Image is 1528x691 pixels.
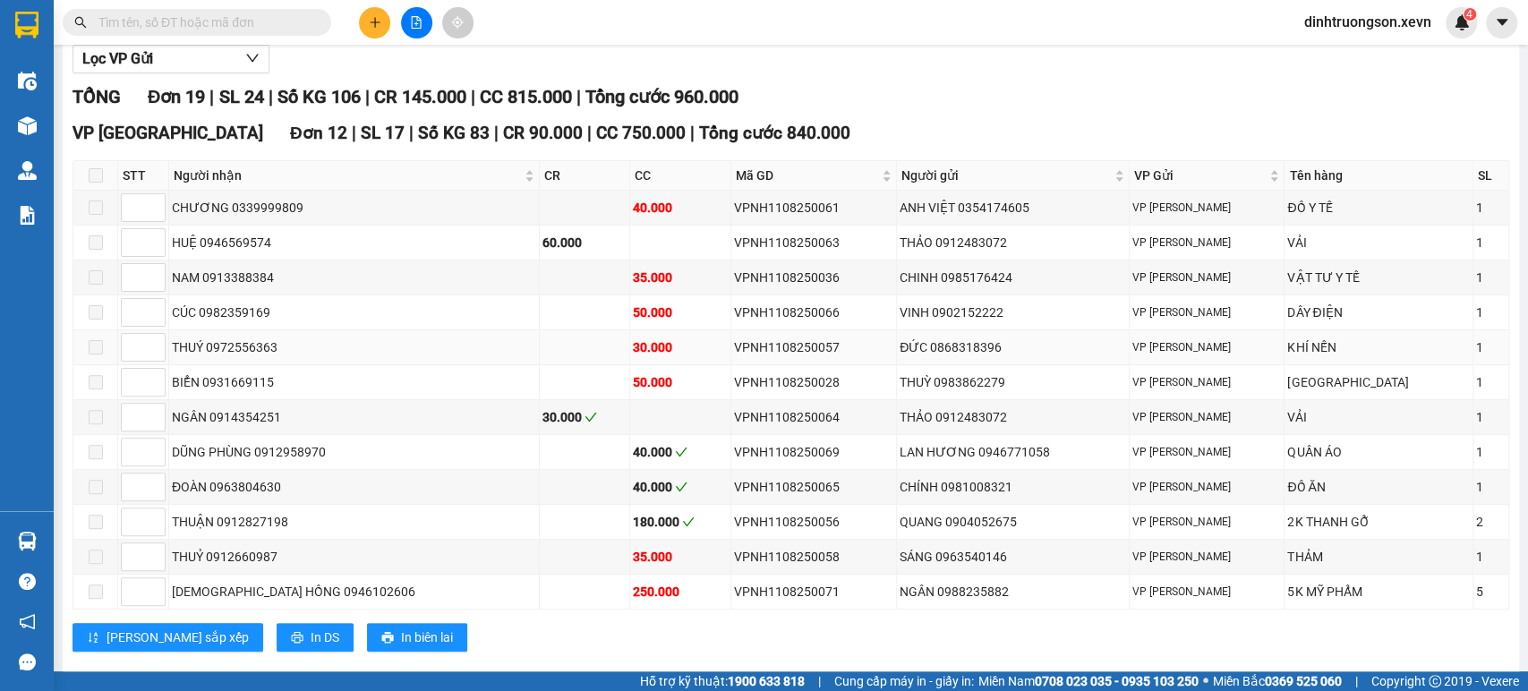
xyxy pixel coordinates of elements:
span: Tổng cước 840.000 [699,123,850,143]
span: Increase Value [145,369,165,382]
td: VPNH1108250065 [731,470,897,505]
span: down [150,559,161,569]
span: search [74,16,87,29]
div: 1 [1476,547,1506,567]
span: notification [19,613,36,630]
div: 5 [1476,582,1506,601]
span: SL 24 [218,86,263,107]
img: warehouse-icon [18,116,37,135]
strong: 0708 023 035 - 0935 103 250 [1035,674,1199,688]
span: In biên lai [401,627,453,647]
td: VP Ngọc Hồi [1130,400,1285,435]
span: | [818,671,821,691]
div: 30.000 [542,407,627,427]
span: Decrease Value [145,522,165,535]
div: DÂY ĐIỆN [1287,303,1470,322]
img: warehouse-icon [18,532,37,550]
div: 1 [1476,372,1506,392]
span: up [150,546,161,557]
div: VPNH1108250058 [734,547,893,567]
span: Increase Value [145,578,165,592]
span: Đơn 12 [290,123,347,143]
div: 2 [1476,512,1506,532]
button: Lọc VP Gửi [73,45,269,73]
td: VPNH1108250036 [731,260,897,295]
span: up [150,302,161,312]
div: VP [PERSON_NAME] [1132,479,1282,496]
span: down [150,419,161,430]
span: Đơn 19 [148,86,205,107]
button: aim [442,7,474,38]
span: file-add [410,16,423,29]
img: solution-icon [18,206,37,225]
span: up [150,232,161,243]
div: VẢI [1287,233,1470,252]
div: VPNH1108250071 [734,582,893,601]
span: In DS [311,627,339,647]
span: Decrease Value [145,277,165,291]
div: VP [PERSON_NAME] [1132,584,1282,601]
span: Increase Value [145,264,165,277]
span: CC 750.000 [596,123,686,143]
span: plus [369,16,381,29]
div: BIỂN 0931669115 [172,372,536,392]
input: Tìm tên, số ĐT hoặc mã đơn [98,13,310,32]
span: Decrease Value [145,487,165,500]
span: Increase Value [145,299,165,312]
td: VP Ngọc Hồi [1130,330,1285,365]
span: down [150,314,161,325]
span: Increase Value [145,194,165,208]
span: Increase Value [145,439,165,452]
span: up [150,581,161,592]
span: Increase Value [145,229,165,243]
span: Increase Value [145,334,165,347]
td: VP Ngọc Hồi [1130,575,1285,610]
span: Người gửi [901,166,1111,185]
div: 40.000 [633,198,728,218]
div: VP [PERSON_NAME] [1132,235,1282,252]
span: | [409,123,414,143]
span: [PERSON_NAME] sắp xếp [107,627,249,647]
div: VP [PERSON_NAME] [1132,200,1282,217]
span: up [150,197,161,208]
td: VPNH1108250071 [731,575,897,610]
div: HUỆ 0946569574 [172,233,536,252]
span: CC 815.000 [479,86,571,107]
span: up [150,406,161,417]
span: Increase Value [145,543,165,557]
div: 1 [1476,337,1506,357]
span: Miền Bắc [1213,671,1342,691]
img: logo-vxr [15,12,38,38]
div: 40.000 [633,442,728,462]
div: CHINH 0985176424 [900,268,1126,287]
span: ⚪️ [1203,678,1208,685]
span: | [470,86,474,107]
span: | [1355,671,1358,691]
div: KHÍ NẾN [1287,337,1470,357]
div: 1 [1476,303,1506,322]
div: VẢI [1287,407,1470,427]
span: down [150,524,161,534]
div: VP [PERSON_NAME] [1132,304,1282,321]
td: VP Ngọc Hồi [1130,540,1285,575]
div: 1 [1476,407,1506,427]
th: CC [630,161,731,191]
span: Số KG 83 [418,123,490,143]
span: Miền Nam [978,671,1199,691]
th: STT [118,161,169,191]
td: VP Ngọc Hồi [1130,435,1285,470]
span: up [150,337,161,347]
span: check [682,516,695,528]
span: question-circle [19,573,36,590]
div: VPNH1108250064 [734,407,893,427]
span: VP Gửi [1134,166,1267,185]
div: THUÝ 0972556363 [172,337,536,357]
div: VẬT TƯ Y TẾ [1287,268,1470,287]
span: Increase Value [145,473,165,487]
td: VPNH1108250064 [731,400,897,435]
span: Decrease Value [145,243,165,256]
td: VP Ngọc Hồi [1130,260,1285,295]
div: LAN HƯƠNG 0946771058 [900,442,1126,462]
span: up [150,441,161,452]
td: VPNH1108250028 [731,365,897,400]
